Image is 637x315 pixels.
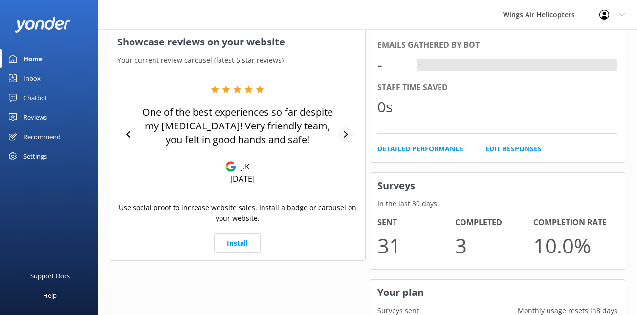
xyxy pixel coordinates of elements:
div: Chatbot [23,88,47,107]
h3: Showcase reviews on your website [110,29,365,55]
div: Settings [23,147,47,166]
p: J.K [236,161,250,172]
div: Recommend [23,127,61,147]
h4: Sent [377,216,456,229]
p: 10.0 % [533,229,612,262]
div: Staff time saved [377,82,618,94]
div: Help [43,286,57,305]
p: One of the best experiences so far despite my [MEDICAL_DATA]! Very friendly team, you felt in goo... [136,105,339,147]
p: 31 [377,229,456,262]
a: Detailed Performance [377,144,463,154]
img: Google Reviews [225,161,236,172]
div: Support Docs [30,266,70,286]
p: 3 [455,229,533,262]
div: Inbox [23,68,41,88]
p: In the last 30 days [370,198,625,209]
div: - [377,53,407,77]
div: Reviews [23,107,47,127]
div: - [417,59,424,71]
a: Edit Responses [485,144,542,154]
a: Install [214,233,261,253]
img: yonder-white-logo.png [15,17,71,33]
h3: Your plan [370,280,625,305]
div: 0s [377,95,407,119]
h3: Surveys [370,173,625,198]
p: Use social proof to increase website sales. Install a badge or carousel on your website. [117,202,358,224]
p: [DATE] [230,173,255,184]
div: Emails gathered by bot [377,39,618,52]
p: Your current review carousel (latest 5 star reviews) [110,55,365,65]
h4: Completed [455,216,533,229]
h4: Completion Rate [533,216,612,229]
div: Home [23,49,43,68]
